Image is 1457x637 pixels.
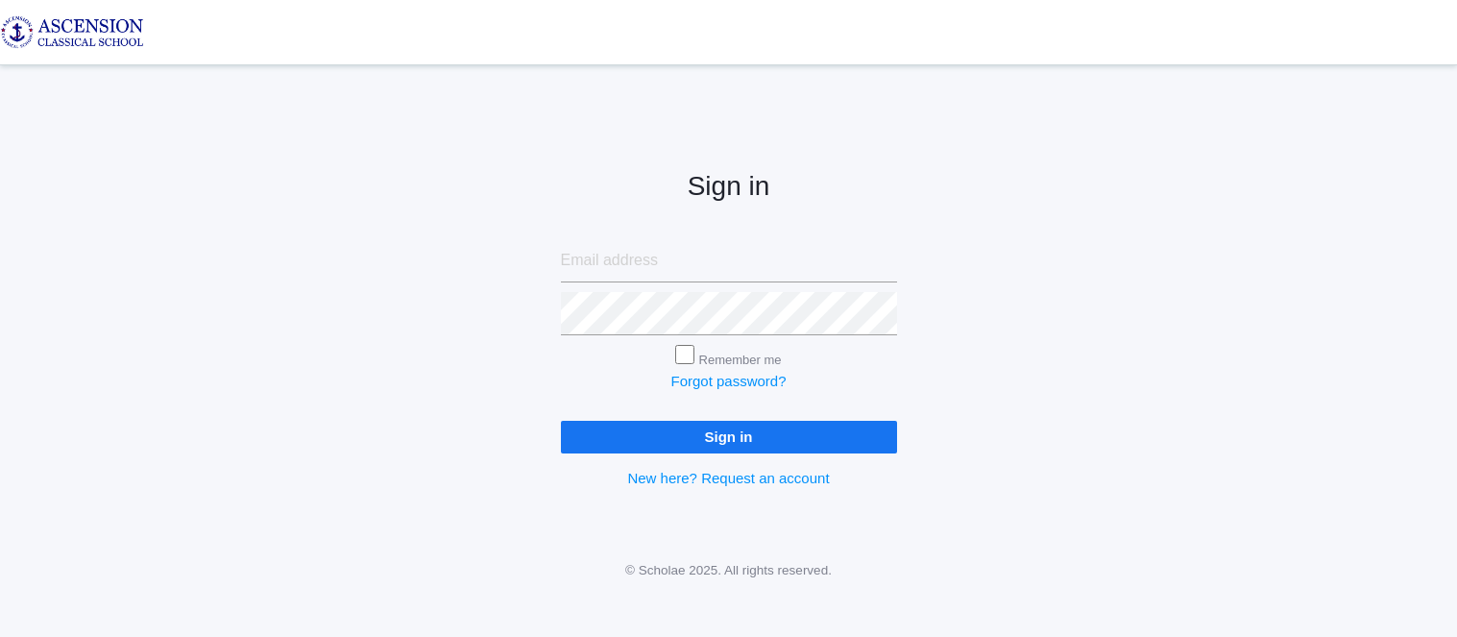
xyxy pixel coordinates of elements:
h2: Sign in [561,172,897,202]
a: New here? Request an account [627,470,829,486]
input: Sign in [561,421,897,453]
input: Email address [561,239,897,282]
a: Forgot password? [670,373,786,389]
label: Remember me [699,353,782,367]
